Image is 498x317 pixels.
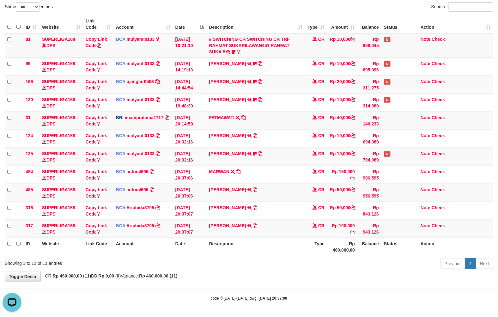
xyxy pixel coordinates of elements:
a: Check [432,223,445,228]
a: Copy anton4695 to clipboard [150,187,154,192]
span: 99 [26,61,31,66]
th: Website: activate to sort column ascending [39,15,83,33]
a: Check [432,169,445,174]
span: CR [318,115,325,120]
a: Note [421,169,430,174]
th: Website [39,238,83,256]
td: Rp 704,089 [357,148,381,166]
a: mulyanti0133 [127,151,155,156]
a: SUPERLIGA168 [42,79,75,84]
a: SUPERLIGA168 [42,97,75,102]
a: SUPERLIGA168 [42,205,75,210]
a: [PERSON_NAME] [209,187,246,192]
strong: Rp 460.000,00 (11) [139,273,177,278]
select: Showentries [16,2,39,12]
a: Check [432,133,445,138]
a: Note [421,205,430,210]
span: CR [318,223,325,228]
a: Note [421,97,430,102]
td: DPS [39,184,83,202]
a: Copy Link Code [86,223,107,235]
a: # SWITCHING CR SWITCHING CR TRF RAHMAT SUKARILAWAN451 RAHMAT SUKA # [209,37,290,54]
td: Rp 150,000 [327,166,357,184]
td: Rp 906,595 [357,166,381,184]
td: DPS [39,220,83,238]
a: anton4695 [127,169,149,174]
a: Copy Link Code [86,61,107,72]
span: 125 [26,151,33,156]
td: DPS [39,94,83,112]
td: Rp 140,233 [357,112,381,130]
a: mulyanti0133 [127,61,155,66]
a: Copy ERWAN IBNU YULIANT to clipboard [253,223,257,228]
a: [PERSON_NAME] [209,205,246,210]
a: Ariphida8705 [126,205,154,210]
th: Description [207,238,305,256]
a: Copy Ariphida8705 to clipboard [155,205,160,210]
a: [PERSON_NAME] [209,151,246,156]
td: [DATE] 20:37:06 [173,184,207,202]
a: Copy Rp 10,000 to clipboard [350,151,355,156]
a: SUPERLIGA168 [42,133,75,138]
td: DPS [39,76,83,94]
span: Has Note [384,37,390,42]
span: Has Note [384,97,390,103]
a: Copy Link Code [86,79,107,90]
span: BCA [116,61,125,66]
a: Copy mulyanti0133 to clipboard [156,151,160,156]
td: Rp 50,000 [327,202,357,220]
a: Copy Rp 20,000 to clipboard [350,79,355,84]
span: BCA [116,97,125,102]
a: [PERSON_NAME] [209,79,246,84]
th: Amount: activate to sort column ascending [327,15,357,33]
td: DPS [39,112,83,130]
th: Action: activate to sort column ascending [418,15,493,33]
a: [PERSON_NAME] [209,61,246,66]
a: [PERSON_NAME] [209,97,246,102]
span: 120 [26,97,33,102]
th: Action [418,238,493,256]
td: Rp 988,045 [357,33,381,58]
a: Copy Ariphida8705 to clipboard [155,223,160,228]
th: Account: activate to sort column ascending [113,15,173,33]
small: code © [DATE]-[DATE] dwg | [211,296,287,301]
a: Note [421,79,430,84]
td: DPS [39,202,83,220]
a: Copy mulyanti0133 to clipboard [156,37,160,42]
span: CR [318,169,325,174]
a: Copy DANIEL MUHAMMAD KE to clipboard [253,133,257,138]
td: DPS [39,130,83,148]
td: Rp 311,275 [357,76,381,94]
a: Copy mulyanti0133 to clipboard [156,133,160,138]
span: BCA [116,151,125,156]
a: SUPERLIGA168 [42,169,75,174]
a: Copy Rp 40,000 to clipboard [350,115,355,120]
a: SUPERLIGA168 [42,187,75,192]
a: Copy FATMAWATI to clipboard [241,115,246,120]
td: [DATE] 20:37:07 [173,202,207,220]
span: BCA [116,205,125,210]
td: DPS [39,33,83,58]
a: Copy Link Code [86,187,107,198]
a: Check [432,79,445,84]
span: BCA [116,169,125,174]
a: Note [421,223,430,228]
span: 484 [26,169,33,174]
th: Rp 460.000,00 [327,238,357,256]
td: DPS [39,166,83,184]
span: 166 [26,79,33,84]
a: Copy Rp 50,000 to clipboard [350,187,355,192]
td: [DATE] 14:19:13 [173,58,207,76]
th: Type: activate to sort column ascending [305,15,327,33]
a: Copy NOVEN ELING PRAYOG to clipboard [258,79,262,84]
a: Copy # SWITCHING CR SWITCHING CR TRF RAHMAT SUKARILAWAN451 RAHMAT SUKA # to clipboard [237,49,241,54]
a: anton4695 [127,187,149,192]
span: CR [318,187,325,192]
a: Copy Rp 150,000 to clipboard [350,175,355,180]
span: CR [318,151,325,156]
td: Rp 10,000 [327,33,357,58]
th: Status [381,238,418,256]
span: Has Note [384,61,390,67]
strong: [DATE] 20:37:09 [259,296,287,301]
a: Copy MARWAN to clipboard [236,169,240,174]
